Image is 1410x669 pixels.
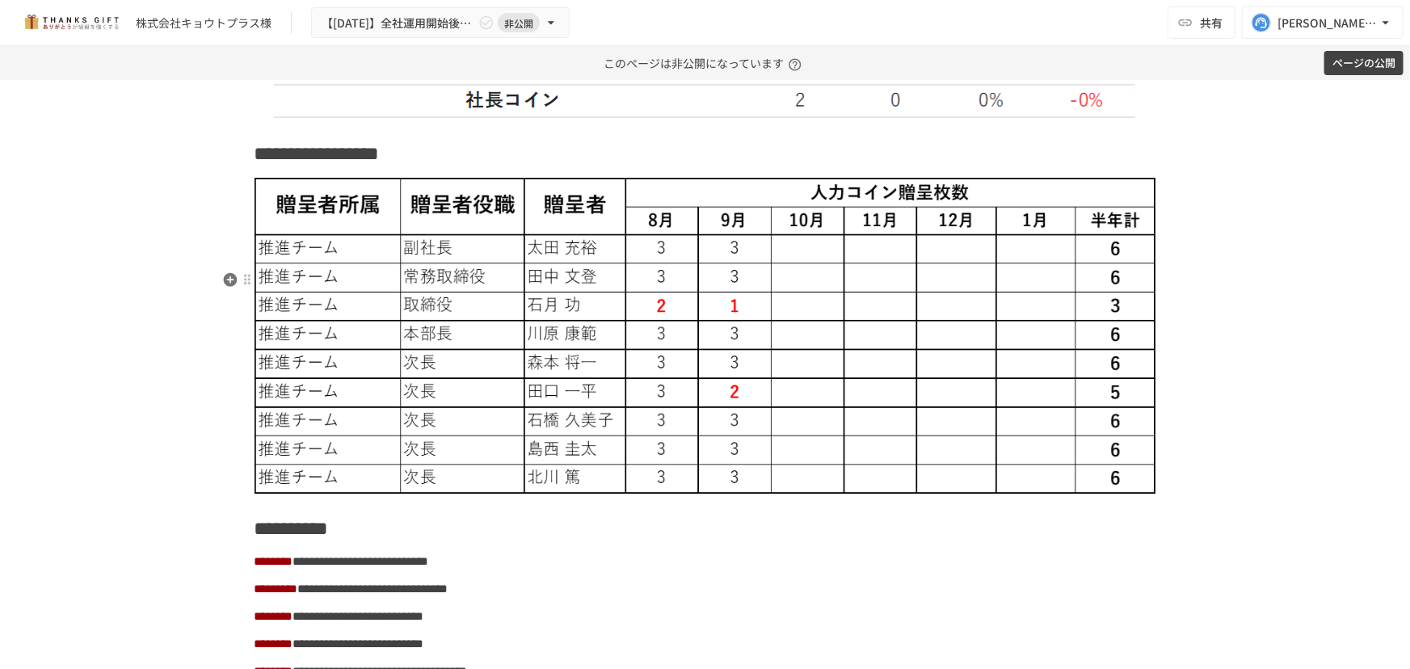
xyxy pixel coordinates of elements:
span: 非公開 [498,15,540,32]
button: 共有 [1168,6,1235,39]
span: 共有 [1200,14,1223,32]
div: [PERSON_NAME][EMAIL_ADDRESS][DOMAIN_NAME] [1277,13,1378,33]
button: ページの公開 [1324,51,1404,76]
span: 【[DATE]】全社運用開始後振り返りミーティング [322,13,475,33]
img: PTyT8hRW8voE2zGOMKOUtHIzNJRA0jQ5BkQjVsADEnB [255,178,1156,494]
button: [PERSON_NAME][EMAIL_ADDRESS][DOMAIN_NAME] [1242,6,1404,39]
img: mMP1OxWUAhQbsRWCurg7vIHe5HqDpP7qZo7fRoNLXQh [19,10,123,36]
p: このページは非公開になっています [604,46,806,80]
div: 株式会社キョウトプラス様 [136,15,271,32]
button: 【[DATE]】全社運用開始後振り返りミーティング非公開 [311,7,570,39]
